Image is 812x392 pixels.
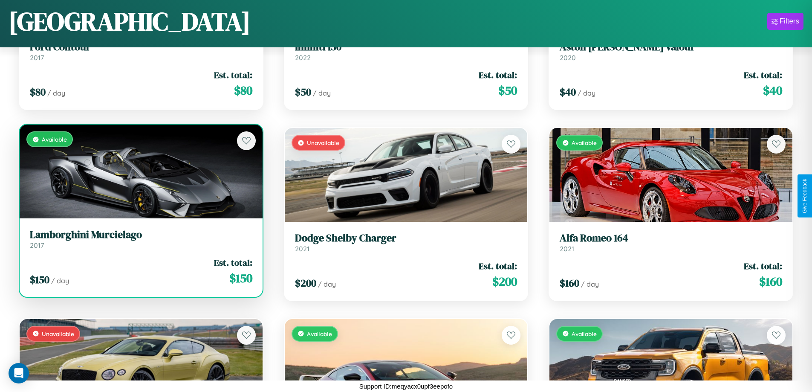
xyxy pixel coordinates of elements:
[560,276,579,290] span: $ 160
[30,53,44,62] span: 2017
[479,260,517,272] span: Est. total:
[42,330,74,337] span: Unavailable
[560,232,782,244] h3: Alfa Romeo 164
[560,85,576,99] span: $ 40
[214,69,252,81] span: Est. total:
[9,363,29,383] div: Open Intercom Messenger
[479,69,517,81] span: Est. total:
[498,82,517,99] span: $ 50
[30,229,252,241] h3: Lamborghini Murcielago
[581,280,599,288] span: / day
[767,13,803,30] button: Filters
[47,89,65,97] span: / day
[578,89,595,97] span: / day
[307,139,339,146] span: Unavailable
[51,276,69,285] span: / day
[313,89,331,97] span: / day
[30,229,252,250] a: Lamborghini Murcielago2017
[560,41,782,62] a: Aston [PERSON_NAME] Valour2020
[802,179,808,213] div: Give Feedback
[30,241,44,250] span: 2017
[30,41,252,53] h3: Ford Contour
[744,260,782,272] span: Est. total:
[560,53,576,62] span: 2020
[295,53,311,62] span: 2022
[229,270,252,287] span: $ 150
[295,244,309,253] span: 2021
[30,273,49,287] span: $ 150
[560,232,782,253] a: Alfa Romeo 1642021
[30,85,46,99] span: $ 80
[572,139,597,146] span: Available
[780,17,799,26] div: Filters
[214,256,252,269] span: Est. total:
[295,232,517,244] h3: Dodge Shelby Charger
[42,136,67,143] span: Available
[9,4,251,39] h1: [GEOGRAPHIC_DATA]
[759,273,782,290] span: $ 160
[234,82,252,99] span: $ 80
[295,232,517,253] a: Dodge Shelby Charger2021
[560,41,782,53] h3: Aston [PERSON_NAME] Valour
[560,244,574,253] span: 2021
[295,41,517,53] h3: Infiniti I30
[359,380,453,392] p: Support ID: meqyacx0upf3eepofo
[295,41,517,62] a: Infiniti I302022
[307,330,332,337] span: Available
[295,276,316,290] span: $ 200
[572,330,597,337] span: Available
[763,82,782,99] span: $ 40
[295,85,311,99] span: $ 50
[30,41,252,62] a: Ford Contour2017
[744,69,782,81] span: Est. total:
[492,273,517,290] span: $ 200
[318,280,336,288] span: / day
